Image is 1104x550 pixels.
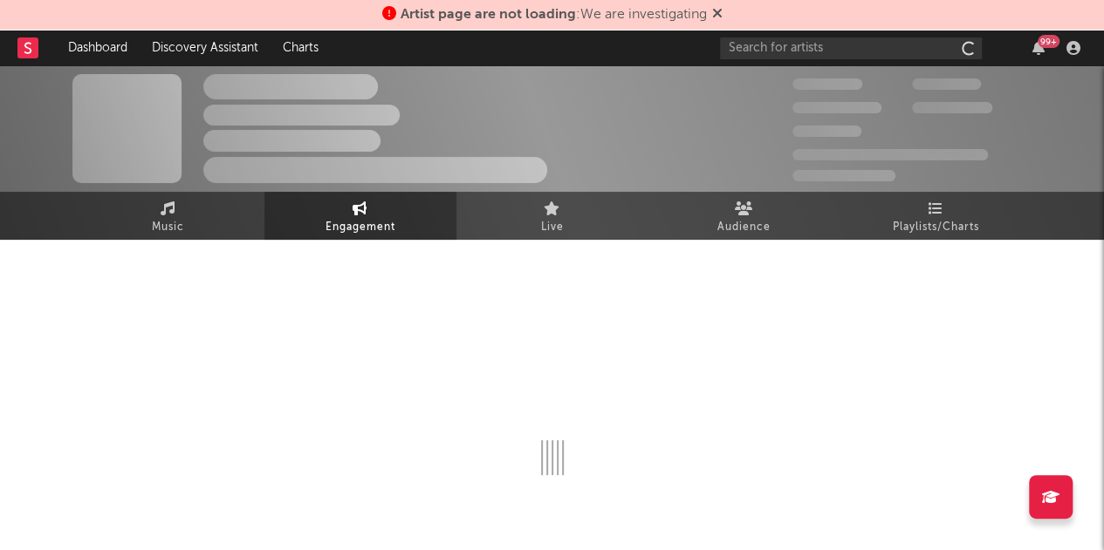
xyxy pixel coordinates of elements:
span: Music [152,217,184,238]
span: Engagement [326,217,395,238]
span: Dismiss [712,8,723,22]
a: Dashboard [56,31,140,65]
span: 1.000.000 [912,102,992,113]
span: Artist page are not loading [401,8,576,22]
span: Audience [717,217,771,238]
button: 99+ [1032,41,1045,55]
a: Live [456,192,648,240]
a: Discovery Assistant [140,31,271,65]
span: Jump Score: 85.0 [792,170,895,181]
span: Playlists/Charts [893,217,979,238]
span: 50.000.000 [792,102,881,113]
input: Search for artists [720,37,982,59]
div: 99 + [1038,35,1059,48]
a: Playlists/Charts [840,192,1032,240]
span: : We are investigating [401,8,707,22]
a: Engagement [264,192,456,240]
a: Audience [648,192,840,240]
span: Live [541,217,564,238]
a: Charts [271,31,331,65]
a: Music [72,192,264,240]
span: 50.000.000 Monthly Listeners [792,149,988,160]
span: 100.000 [792,126,861,137]
span: 100.000 [912,78,981,90]
span: 300.000 [792,78,862,90]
